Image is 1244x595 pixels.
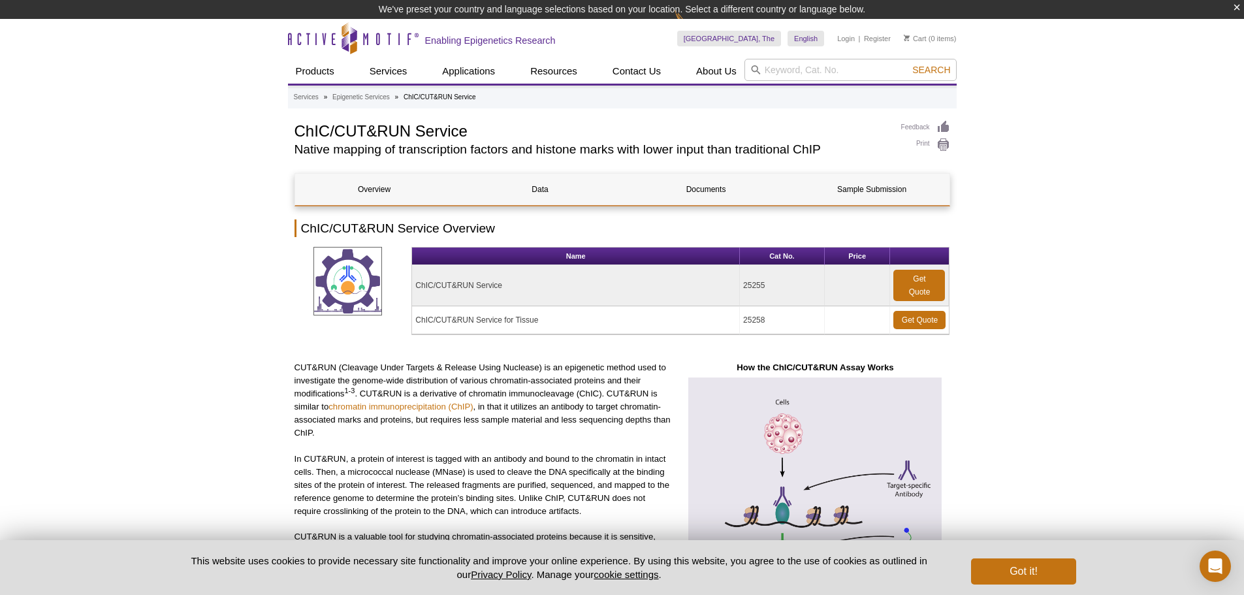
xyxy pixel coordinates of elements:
[295,361,671,440] p: CUT&RUN (Cleavage Under Targets & Release Using Nuclease) is an epigenetic method used to investi...
[859,31,861,46] li: |
[737,362,893,372] strong: How the ChIC/CUT&RUN Assay Works
[740,248,825,265] th: Cat No.
[908,64,954,76] button: Search
[168,554,950,581] p: This website uses cookies to provide necessary site functionality and improve your online experie...
[295,144,888,155] h2: Native mapping of transcription factors and histone marks with lower input than traditional ChIP
[332,91,390,103] a: Epigenetic Services
[288,59,342,84] a: Products
[412,248,740,265] th: Name
[471,569,531,580] a: Privacy Policy
[893,270,945,301] a: Get Quote
[412,306,740,334] td: ChIC/CUT&RUN Service for Tissue
[594,569,658,580] button: cookie settings
[893,311,946,329] a: Get Quote
[901,120,950,135] a: Feedback
[295,219,950,237] h2: ChIC/CUT&RUN Service Overview
[904,31,957,46] li: (0 items)
[425,35,556,46] h2: Enabling Epigenetics Research
[675,10,709,40] img: Change Here
[362,59,415,84] a: Services
[412,265,740,306] td: ChIC/CUT&RUN Service
[864,34,891,43] a: Register
[461,174,620,205] a: Data
[404,93,476,101] li: ChIC/CUT&RUN Service
[294,91,319,103] a: Services
[825,248,891,265] th: Price
[677,31,781,46] a: [GEOGRAPHIC_DATA], The
[971,558,1076,585] button: Got it!
[904,35,910,41] img: Your Cart
[324,93,328,101] li: »
[522,59,585,84] a: Resources
[295,120,888,140] h1: ChIC/CUT&RUN Service
[901,138,950,152] a: Print
[328,402,473,411] a: chromatin immunoprecipitation (ChIP)
[1200,551,1231,582] div: Open Intercom Messenger
[837,34,855,43] a: Login
[605,59,669,84] a: Contact Us
[688,59,744,84] a: About Us
[295,174,454,205] a: Overview
[912,65,950,75] span: Search
[395,93,399,101] li: »
[744,59,957,81] input: Keyword, Cat. No.
[904,34,927,43] a: Cart
[434,59,503,84] a: Applications
[313,247,382,315] img: ChIC/CUT&RUN Service
[627,174,786,205] a: Documents
[740,265,825,306] td: 25255
[740,306,825,334] td: 25258
[793,174,951,205] a: Sample Submission
[344,386,355,394] sup: 1-3
[788,31,824,46] a: English
[295,453,671,518] p: In CUT&RUN, a protein of interest is tagged with an antibody and bound to the chromatin in intact...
